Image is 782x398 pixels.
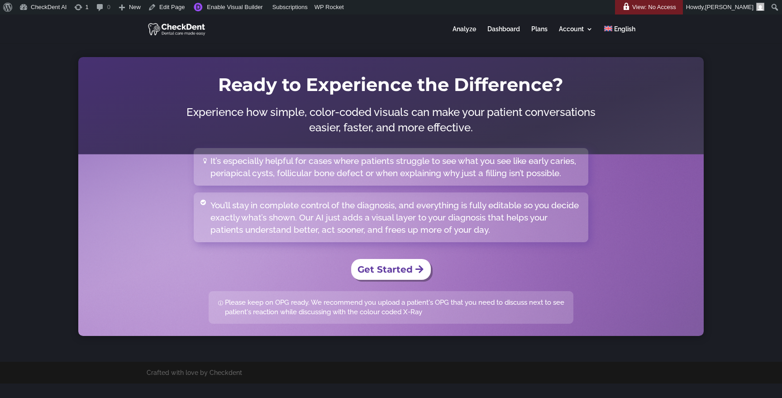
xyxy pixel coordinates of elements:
p: Experience how simple, color-coded visuals can make your patient conversations easier, faster, an... [178,105,604,135]
a: Dashboard [487,26,520,43]
span: English [614,25,635,33]
a: Get Started [351,259,431,280]
h1: Ready to Experience the Difference? [87,74,695,100]
a: Plans [531,26,548,43]
span:  [200,155,208,167]
span: p [215,298,222,308]
span: You’ll stay in complete control of the diagnosis, and everything is fully editable so you decide ... [208,199,582,235]
div: Crafted with love by Checkdent [147,369,242,381]
span: [PERSON_NAME] [705,4,753,10]
a: Analyze [453,26,476,43]
img: Arnav Saha [756,3,764,11]
span: Please keep on OPG ready. We recommend you upload a patient's OPG that you need to discuss next t... [223,298,567,317]
img: CheckDent AI [148,22,206,36]
a: English [604,26,635,43]
a: Account [559,26,593,43]
span:  [200,199,208,206]
span: It’s especially helpful for cases where patients struggle to see what you see like early caries, ... [208,155,582,179]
